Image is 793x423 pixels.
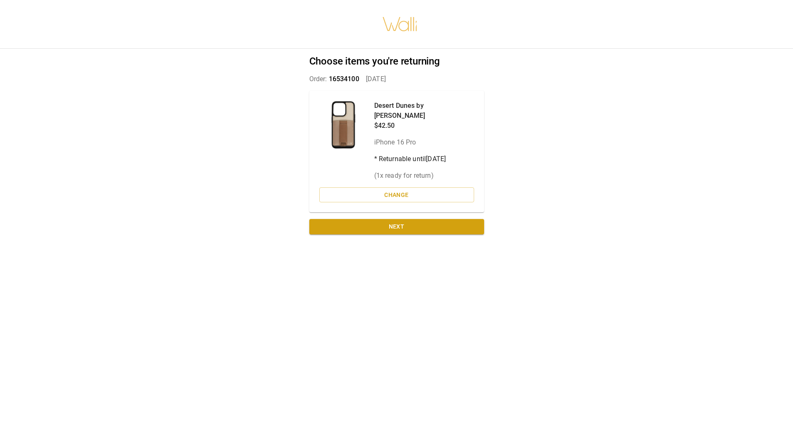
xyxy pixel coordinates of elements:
[309,219,484,234] button: Next
[329,75,359,83] span: 16534100
[374,137,474,147] p: iPhone 16 Pro
[382,6,418,42] img: walli-inc.myshopify.com
[309,74,484,84] p: Order: [DATE]
[374,171,474,181] p: ( 1 x ready for return)
[374,101,474,121] p: Desert Dunes by [PERSON_NAME]
[309,55,484,67] h2: Choose items you're returning
[319,187,474,203] button: Change
[374,121,474,131] p: $42.50
[374,154,474,164] p: * Returnable until [DATE]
